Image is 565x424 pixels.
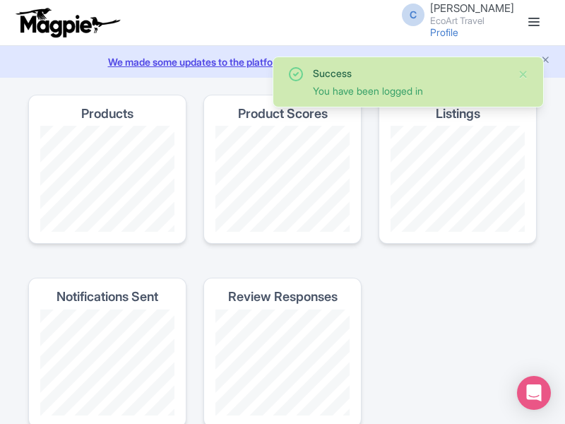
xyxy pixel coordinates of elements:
span: C [402,4,424,26]
small: EcoArt Travel [430,16,514,25]
h4: Listings [436,107,480,121]
h4: Products [81,107,133,121]
div: Open Intercom Messenger [517,376,551,410]
div: You have been logged in [313,83,506,98]
button: Close [518,66,529,83]
h4: Product Scores [238,107,328,121]
h4: Review Responses [228,290,338,304]
a: C [PERSON_NAME] EcoArt Travel [393,3,514,25]
div: Success [313,66,506,81]
button: Close announcement [540,53,551,69]
span: [PERSON_NAME] [430,1,514,15]
h4: Notifications Sent [56,290,158,304]
img: logo-ab69f6fb50320c5b225c76a69d11143b.png [13,7,122,38]
a: We made some updates to the platform. Read more about the new layout [8,54,557,69]
a: Profile [430,26,458,38]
